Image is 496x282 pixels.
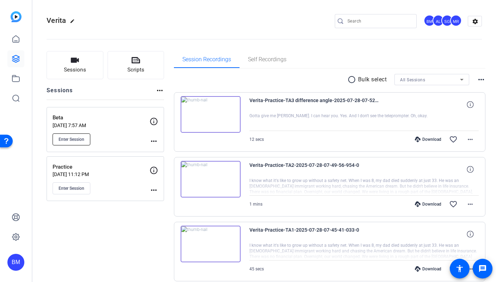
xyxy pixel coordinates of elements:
[449,265,458,273] mat-icon: favorite_border
[181,226,241,262] img: thumb-nail
[182,57,231,62] span: Session Recordings
[450,15,462,27] ngx-avatar: Molly Roland
[466,265,474,273] mat-icon: more_horiz
[47,16,66,25] span: Verita
[127,66,144,74] span: Scripts
[249,202,262,207] span: 1 mins
[466,200,474,208] mat-icon: more_horiz
[477,75,485,84] mat-icon: more_horiz
[181,96,241,133] img: thumb-nail
[466,135,474,144] mat-icon: more_horiz
[411,137,445,142] div: Download
[156,86,164,95] mat-icon: more_horiz
[400,77,425,82] span: All Sessions
[450,15,462,26] div: MR
[249,226,380,243] span: Verita-Practice-TA1-2025-07-28-07-45-41-033-0
[347,75,358,84] mat-icon: radio_button_unchecked
[249,137,264,142] span: 12 secs
[248,57,286,62] span: Self Recordings
[455,264,464,273] mat-icon: accessibility
[347,17,411,25] input: Search
[358,75,387,84] p: Bulk select
[11,11,22,22] img: blue-gradient.svg
[53,171,150,177] p: [DATE] 11:12 PM
[53,182,90,194] button: Enter Session
[449,135,458,144] mat-icon: favorite_border
[441,15,453,26] div: SG
[478,264,487,273] mat-icon: message
[64,66,86,74] span: Sessions
[150,186,158,194] mat-icon: more_horiz
[468,16,482,27] mat-icon: settings
[411,266,445,272] div: Download
[53,163,150,171] p: Practice
[108,51,164,79] button: Scripts
[433,15,444,26] div: AL
[449,200,458,208] mat-icon: favorite_border
[411,201,445,207] div: Download
[53,123,150,128] p: [DATE] 7:57 AM
[59,186,84,191] span: Enter Session
[150,137,158,145] mat-icon: more_horiz
[53,133,90,145] button: Enter Session
[441,15,454,27] ngx-avatar: Sharon Gottula
[433,15,445,27] ngx-avatar: Audrey Lee
[47,51,103,79] button: Sessions
[249,161,380,178] span: Verita-Practice-TA2-2025-07-28-07-49-56-954-0
[59,137,84,142] span: Enter Session
[424,15,436,27] ngx-avatar: Betsy Mugavero
[249,96,380,113] span: Verita-Practice-TA3 difference angle-2025-07-28-07-52-33-128-0
[53,114,150,122] p: Beta
[424,15,435,26] div: BM
[7,254,24,271] div: BM
[249,267,264,271] span: 45 secs
[70,19,78,27] mat-icon: edit
[181,161,241,198] img: thumb-nail
[47,86,73,100] h2: Sessions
